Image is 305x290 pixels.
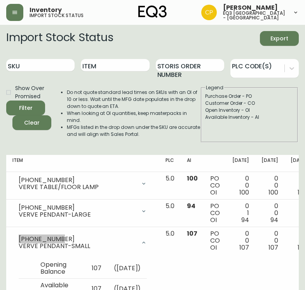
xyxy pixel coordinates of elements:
span: 94 [187,201,195,210]
div: [PHONE_NUMBER]VERVE PENDANT-LARGE [12,203,153,220]
td: 107 [85,258,108,279]
td: 5.0 [159,172,181,200]
h5: import stock status [30,13,84,18]
th: [DATE] [226,155,255,172]
div: 0 0 [232,230,249,251]
span: Clear [19,118,45,128]
th: [DATE] [255,155,284,172]
span: 100 [187,174,198,183]
div: 0 0 [232,175,249,196]
div: [PHONE_NUMBER] [19,177,136,184]
span: OI [210,188,217,197]
div: 0 1 [232,203,249,224]
div: Available Inventory - AI [205,114,294,121]
span: 107 [268,243,278,252]
span: 107 [187,229,197,238]
div: Open Inventory - OI [205,107,294,114]
div: VERVE PENDANT-SMALL [19,243,136,250]
div: PO CO [210,230,220,251]
legend: Legend [205,84,224,91]
h5: eq3 [GEOGRAPHIC_DATA] - [GEOGRAPHIC_DATA] [223,11,286,20]
span: Show Over Promised [15,84,45,101]
div: [PHONE_NUMBER] [19,204,136,211]
li: When looking at OI quantities, keep masterpacks in mind. [67,110,200,124]
div: [PHONE_NUMBER] [19,236,136,243]
div: 0 0 [261,175,278,196]
div: VERVE PENDANT-LARGE [19,211,136,218]
li: Do not quote standard lead times on SKUs with an OI of 10 or less. Wait until the MFG date popula... [67,89,200,110]
div: Purchase Order - PO [205,93,294,100]
span: OI [210,243,217,252]
img: logo [138,5,167,18]
span: 107 [239,243,249,252]
th: PLC [159,155,181,172]
span: OI [210,215,217,224]
div: 0 0 [261,230,278,251]
span: [PERSON_NAME] [223,5,278,11]
button: Export [260,31,299,46]
img: d4538ce6a4da033bb8b50397180cc0a5 [201,5,217,20]
span: 94 [270,215,278,224]
li: MFGs listed in the drop down under the SKU are accurate and will align with Sales Portal. [67,124,200,138]
td: 5.0 [159,200,181,227]
button: Clear [12,115,51,130]
div: Filter [19,103,33,113]
div: [PHONE_NUMBER]VERVE PENDANT-SMALL [12,230,153,255]
td: Opening Balance [34,258,85,279]
div: PO CO [210,175,220,196]
span: 100 [239,188,249,197]
span: Export [266,34,293,43]
div: Customer Order - CO [205,100,294,107]
th: Item [6,155,159,172]
td: ( [DATE] ) [108,258,147,279]
div: PO CO [210,203,220,224]
div: VERVE TABLE/FLOOR LAMP [19,184,136,191]
span: Inventory [30,7,62,13]
span: 94 [241,215,249,224]
div: [PHONE_NUMBER]VERVE TABLE/FLOOR LAMP [12,175,153,192]
span: 100 [268,188,278,197]
div: 0 0 [261,203,278,224]
th: AI [181,155,204,172]
button: Filter [6,101,45,115]
h2: Import Stock Status [6,31,113,46]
